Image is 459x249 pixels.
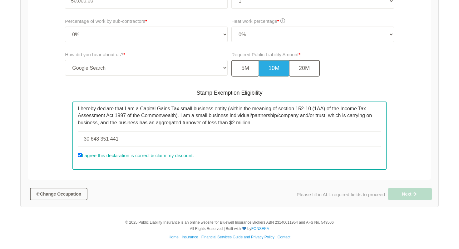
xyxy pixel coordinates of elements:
p: I hereby declare that I am a Capital Gains Tax small business entity (within the meaning of secti... [78,105,381,126]
input: I agree this declaration is correct & claim my discount. [78,153,82,157]
button: Next [388,188,432,200]
button: 20M [289,60,320,77]
a: Financial Services Guide and Privacy Policy [201,235,274,239]
a: Home [169,235,179,239]
a: Insurance [182,235,198,239]
a: Contact [278,235,290,239]
label: Percentage of work by sub-contractors [65,17,147,25]
label: Please fill in ALL required fields to proceed [297,191,385,198]
label: Required Public Liability Amount [231,51,300,58]
a: FONSEKA [251,227,269,231]
input: Enter ABN (Optional) [78,131,381,147]
button: 10M [259,60,289,77]
label: How did you hear about us? [65,51,125,58]
button: Change Occupation [30,188,87,200]
button: 5M [231,60,259,77]
h5: Stamp Exemption Eligibility [65,85,394,97]
label: Heat work percentage [231,17,285,25]
label: I agree this declaration is correct & claim my discount. [78,152,194,159]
